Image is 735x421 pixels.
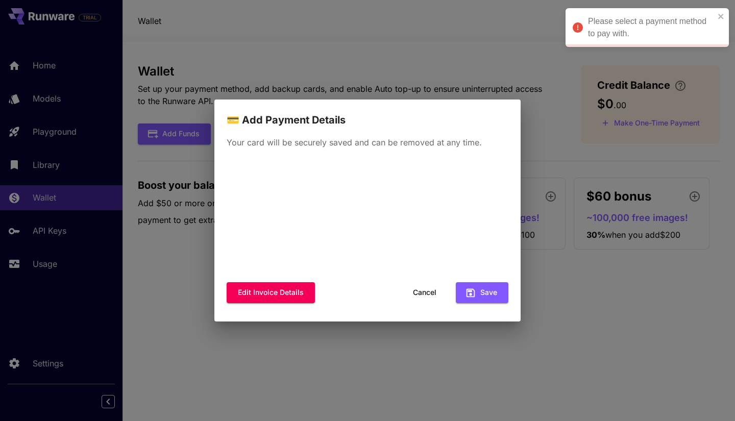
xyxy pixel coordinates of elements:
button: Edit invoice details [227,282,315,303]
button: close [718,12,725,20]
p: Your card will be securely saved and can be removed at any time. [227,136,508,148]
button: Cancel [402,282,448,303]
h2: 💳 Add Payment Details [214,100,521,128]
div: Please select a payment method to pay with. [588,15,715,40]
iframe: Secure payment input frame [225,159,510,276]
button: Save [456,282,508,303]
